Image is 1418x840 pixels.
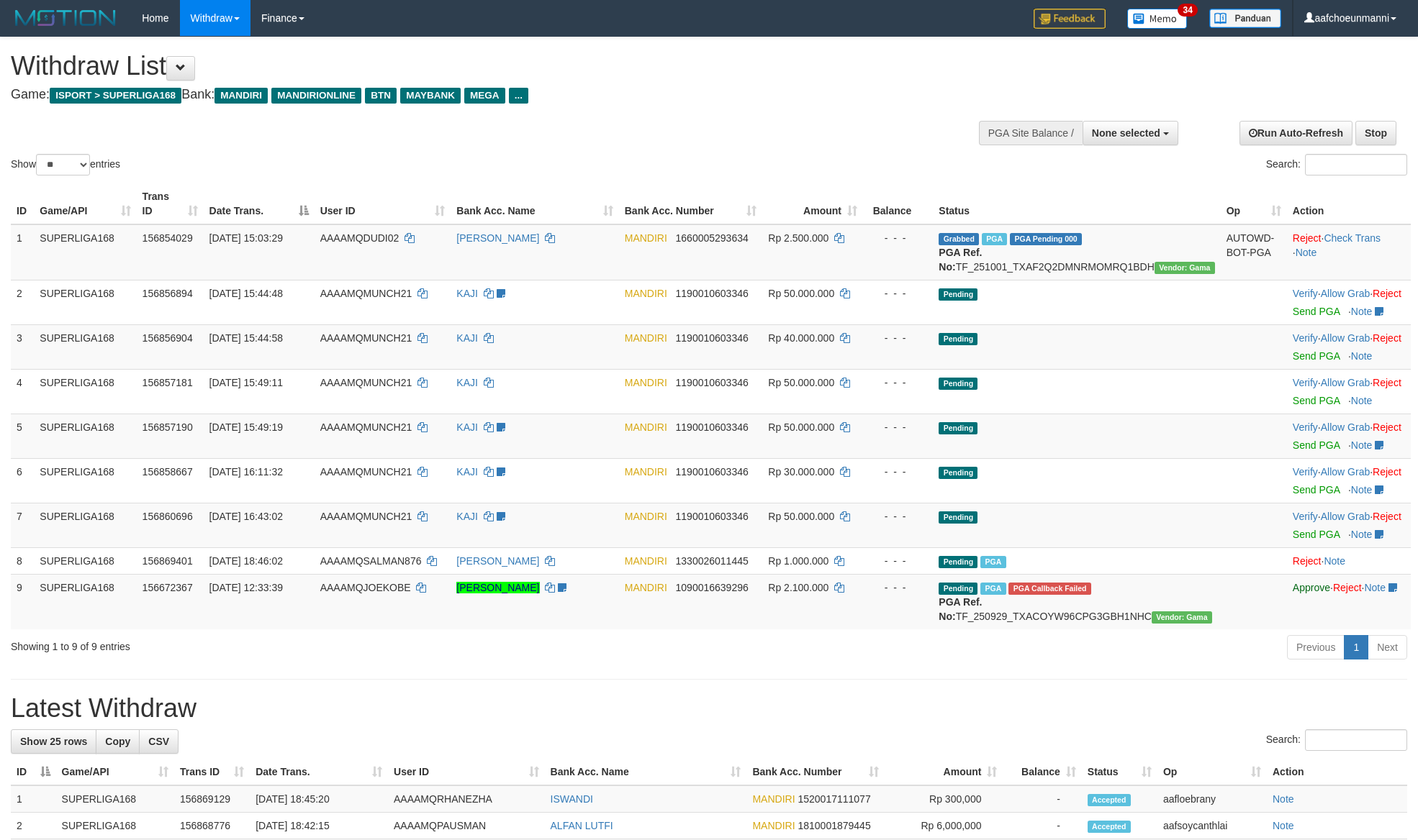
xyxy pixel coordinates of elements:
td: SUPERLIGA168 [34,458,136,503]
span: Rp 1.000.000 [768,555,828,567]
a: [PERSON_NAME] [456,555,539,567]
label: Search: [1266,154,1407,175]
td: · · [1287,414,1411,458]
h4: Game: Bank: [11,88,931,102]
a: Send PGA [1293,350,1340,362]
span: [DATE] 15:49:11 [209,377,283,388]
a: Send PGA [1293,395,1340,406]
span: Copy 1190010603346 to clipboard [676,288,749,299]
span: Marked by aafsoycanthlai [980,556,1006,568]
td: [DATE] 18:42:15 [250,813,388,839]
a: Note [1273,820,1294,831]
td: 1 [11,785,56,813]
select: Showentries [36,154,90,175]
a: Reject [1293,555,1322,567]
a: Send PGA [1293,439,1340,451]
span: MANDIRI [625,421,667,433]
span: Rp 40.000.000 [768,332,834,344]
div: - - - [869,375,927,390]
td: SUPERLIGA168 [34,224,136,280]
input: Search: [1305,729,1407,751]
div: - - - [869,509,927,524]
span: MANDIRI [625,511,667,522]
th: ID [11,183,34,224]
th: Balance [863,183,933,224]
td: 4 [11,369,34,414]
span: Pending [939,333,977,345]
a: KAJI [456,421,478,433]
span: Copy 1330026011445 to clipboard [676,555,749,567]
button: None selected [1083,121,1178,145]
span: Copy 1190010603346 to clipboard [676,466,749,478]
span: AAAAMQMUNCH21 [320,511,412,522]
td: 5 [11,414,34,458]
div: Showing 1 to 9 of 9 entries [11,634,580,654]
span: · [1321,511,1373,522]
a: Allow Grab [1321,466,1370,478]
td: 6 [11,458,34,503]
span: Rp 50.000.000 [768,377,834,388]
span: Show 25 rows [20,736,87,747]
div: - - - [869,231,927,245]
td: TF_250929_TXACOYW96CPG3GBH1NHC [933,574,1220,629]
span: MANDIRIONLINE [271,88,361,104]
span: AAAAMQMUNCH21 [320,332,412,344]
td: · · [1287,458,1411,503]
a: Allow Grab [1321,377,1370,388]
span: MANDIRI [752,793,795,805]
span: · [1321,466,1373,478]
span: AAAAMQSALMAN876 [320,555,422,567]
th: Trans ID: activate to sort column ascending [137,183,204,224]
a: Note [1273,793,1294,805]
span: Copy 1090016639296 to clipboard [676,582,749,593]
td: 3 [11,324,34,369]
span: [DATE] 15:49:19 [209,421,283,433]
span: MANDIRI [625,377,667,388]
img: MOTION_logo.png [11,7,120,29]
a: Verify [1293,466,1318,478]
th: Trans ID: activate to sort column ascending [174,759,250,785]
span: 34 [1178,4,1197,17]
span: Copy 1190010603346 to clipboard [676,377,749,388]
span: [DATE] 16:43:02 [209,511,283,522]
div: - - - [869,554,927,568]
span: Copy 1190010603346 to clipboard [676,511,749,522]
th: Op: activate to sort column ascending [1157,759,1267,785]
td: 8 [11,547,34,574]
span: Pending [939,422,977,434]
a: KAJI [456,511,478,522]
th: Action [1267,759,1407,785]
td: · · [1287,224,1411,280]
a: CSV [139,729,179,754]
span: [DATE] 15:44:58 [209,332,283,344]
span: Vendor URL: https://trx31.1velocity.biz [1155,262,1215,274]
a: Note [1364,582,1386,593]
a: Send PGA [1293,306,1340,317]
span: Pending [939,378,977,390]
a: Note [1351,484,1373,496]
td: 9 [11,574,34,629]
span: · [1321,332,1373,344]
td: · · [1287,324,1411,369]
span: Rp 30.000.000 [768,466,834,478]
a: KAJI [456,332,478,344]
span: 156672367 [143,582,193,593]
a: Reject [1333,582,1362,593]
td: · · [1287,503,1411,547]
th: Bank Acc. Name: activate to sort column ascending [451,183,618,224]
td: AAAAMQPAUSMAN [388,813,545,839]
a: Note [1351,350,1373,362]
td: [DATE] 18:45:20 [250,785,388,813]
a: Allow Grab [1321,421,1370,433]
span: Copy [105,736,130,747]
span: AAAAMQMUNCH21 [320,421,412,433]
td: 156869129 [174,785,250,813]
span: Rp 2.500.000 [768,232,828,244]
td: - [1003,813,1081,839]
span: ISPORT > SUPERLIGA168 [50,88,181,104]
img: panduan.png [1209,9,1281,28]
td: SUPERLIGA168 [56,785,174,813]
th: Balance: activate to sort column ascending [1003,759,1081,785]
span: Vendor URL: https://trx31.1velocity.biz [1152,611,1212,624]
a: Send PGA [1293,484,1340,496]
